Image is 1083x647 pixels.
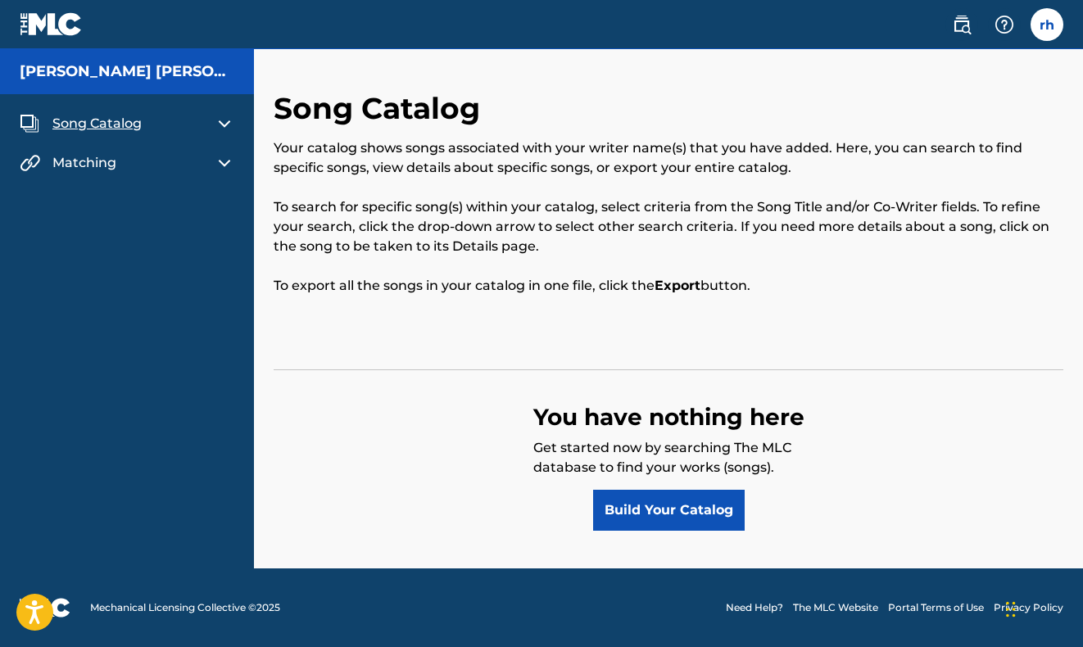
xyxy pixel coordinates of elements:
iframe: Chat Widget [1001,568,1083,647]
strong: You have nothing here [533,403,804,431]
iframe: Resource Center [1037,409,1083,545]
a: The MLC Website [793,600,878,615]
a: Public Search [945,8,978,41]
img: expand [215,114,234,133]
img: help [995,15,1014,34]
p: Get started now by searching The MLC database to find your works (songs). [533,438,804,490]
p: To search for specific song(s) within your catalog, select criteria from the Song Title and/or Co... [274,197,1063,256]
strong: Export [655,278,700,293]
img: Song Catalog [20,114,39,133]
a: Song CatalogSong Catalog [20,114,142,133]
a: Privacy Policy [994,600,1063,615]
img: Matching [20,153,40,173]
img: MLC Logo [20,12,83,36]
div: User Menu [1031,8,1063,41]
p: Your catalog shows songs associated with your writer name(s) that you have added. Here, you can s... [274,138,1063,178]
p: To export all the songs in your catalog in one file, click the button. [274,276,1063,296]
span: Mechanical Licensing Collective © 2025 [90,600,280,615]
div: Drag [1006,585,1016,634]
span: Song Catalog [52,114,142,133]
img: logo [20,598,70,618]
a: Need Help? [726,600,783,615]
h5: Roland Khari Hannah [20,62,234,81]
a: Build Your Catalog [593,490,745,531]
a: Portal Terms of Use [888,600,984,615]
h2: Song Catalog [274,90,488,127]
img: expand [215,153,234,173]
img: search [952,15,972,34]
div: Help [988,8,1021,41]
span: Matching [52,153,116,173]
